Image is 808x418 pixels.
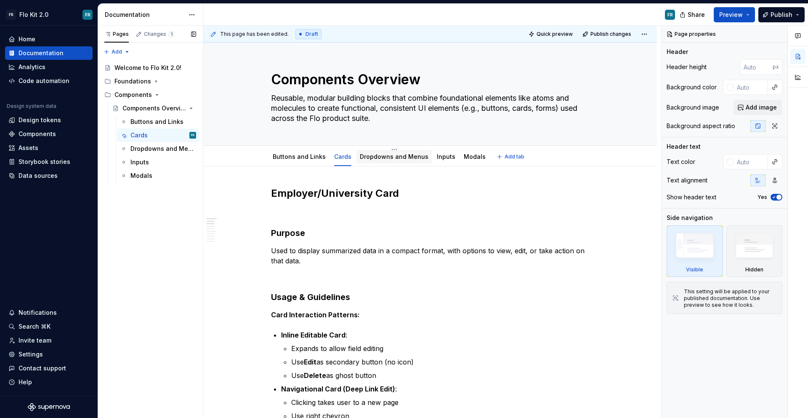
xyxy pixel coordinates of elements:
a: Cards [334,153,351,160]
p: Expands to allow field editing [291,343,589,354]
a: Components [5,127,93,141]
a: Settings [5,348,93,361]
div: Inputs [130,158,149,166]
span: Quick preview [537,31,573,38]
div: Background color [667,83,717,91]
div: Help [19,378,32,386]
button: FRFlo Kit 2.0FR [2,5,96,24]
button: Notifications [5,306,93,319]
div: Design tokens [19,116,61,124]
div: Design system data [7,103,56,110]
strong: Edit [304,358,316,366]
div: Search ⌘K [19,322,50,331]
p: : [281,330,589,340]
strong: Inline Editable Card [281,331,346,339]
div: Contact support [19,364,66,372]
button: Publish changes [580,28,635,40]
input: Auto [734,80,768,95]
div: FR [6,10,16,20]
a: Buttons and Links [117,115,199,129]
a: Inputs [437,153,455,160]
span: Publish changes [590,31,631,38]
span: Add [112,48,122,55]
input: Auto [734,154,768,169]
a: CardsFR [117,129,199,142]
span: This page has been edited. [220,31,289,38]
div: Foundations [101,75,199,88]
div: Foundations [114,77,151,86]
strong: Card Interaction Patterns: [271,311,360,319]
div: Cards [331,147,355,165]
p: Use as ghost button [291,370,589,380]
a: Analytics [5,60,93,74]
h3: Usage & Guidelines [271,291,589,303]
strong: Navigational Card (Deep Link Edit) [281,385,395,393]
div: Text color [667,158,695,166]
a: Modals [464,153,486,160]
div: Modals [460,147,489,165]
a: Welcome to Flo Kit 2.0! [101,61,199,75]
div: Header [667,48,688,56]
div: Home [19,35,35,43]
p: Used to display summarized data in a compact format, with options to view, edit, or take action o... [271,246,589,266]
strong: Delete [304,371,326,380]
button: Help [5,375,93,389]
div: Hidden [726,225,783,277]
a: Modals [117,169,199,182]
button: Add image [734,100,782,115]
div: Data sources [19,171,58,180]
div: Analytics [19,63,45,71]
a: Code automation [5,74,93,88]
a: Inputs [117,155,199,169]
div: Text alignment [667,176,707,185]
span: Draft [306,31,318,38]
textarea: Components Overview [269,70,587,90]
span: Add image [746,103,777,112]
strong: Employer/University Card [271,187,399,199]
div: Documentation [105,11,184,19]
a: Buttons and Links [273,153,326,160]
div: Visible [667,225,723,277]
div: Modals [130,171,152,180]
svg: Supernova Logo [28,403,70,411]
textarea: Reusable, modular building blocks that combine foundational elements like atoms and molecules to ... [269,91,587,125]
div: Background aspect ratio [667,122,735,130]
div: Buttons and Links [269,147,329,165]
div: This setting will be applied to your published documentation. Use preview to see how it looks. [684,288,777,308]
div: Pages [104,31,129,38]
button: Add [101,46,133,58]
div: Show header text [667,193,716,201]
div: Visible [686,266,703,273]
div: Dropdowns and Menus [356,147,432,165]
div: Storybook stories [19,158,70,166]
div: Flo Kit 2.0 [19,11,48,19]
div: Assets [19,144,38,152]
div: Header text [667,142,701,151]
span: Publish [771,11,792,19]
div: Background image [667,103,719,112]
span: 1 [168,31,175,38]
input: Auto [740,59,773,75]
button: Contact support [5,362,93,375]
div: Page tree [101,61,199,182]
div: Buttons and Links [130,118,183,126]
div: FR [191,131,194,139]
a: Documentation [5,46,93,60]
div: Components [19,130,56,138]
div: Cards [130,131,148,139]
button: Publish [758,7,805,22]
a: Invite team [5,334,93,347]
p: : [281,384,589,394]
div: Invite team [19,336,51,345]
div: Code automation [19,77,69,85]
div: Hidden [745,266,763,273]
button: Preview [714,7,755,22]
p: Clicking takes user to a new page [291,397,589,407]
a: Dropdowns and Menus [360,153,428,160]
div: Notifications [19,308,57,317]
button: Quick preview [526,28,577,40]
a: Data sources [5,169,93,182]
button: Add tab [494,151,528,163]
a: Storybook stories [5,155,93,169]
